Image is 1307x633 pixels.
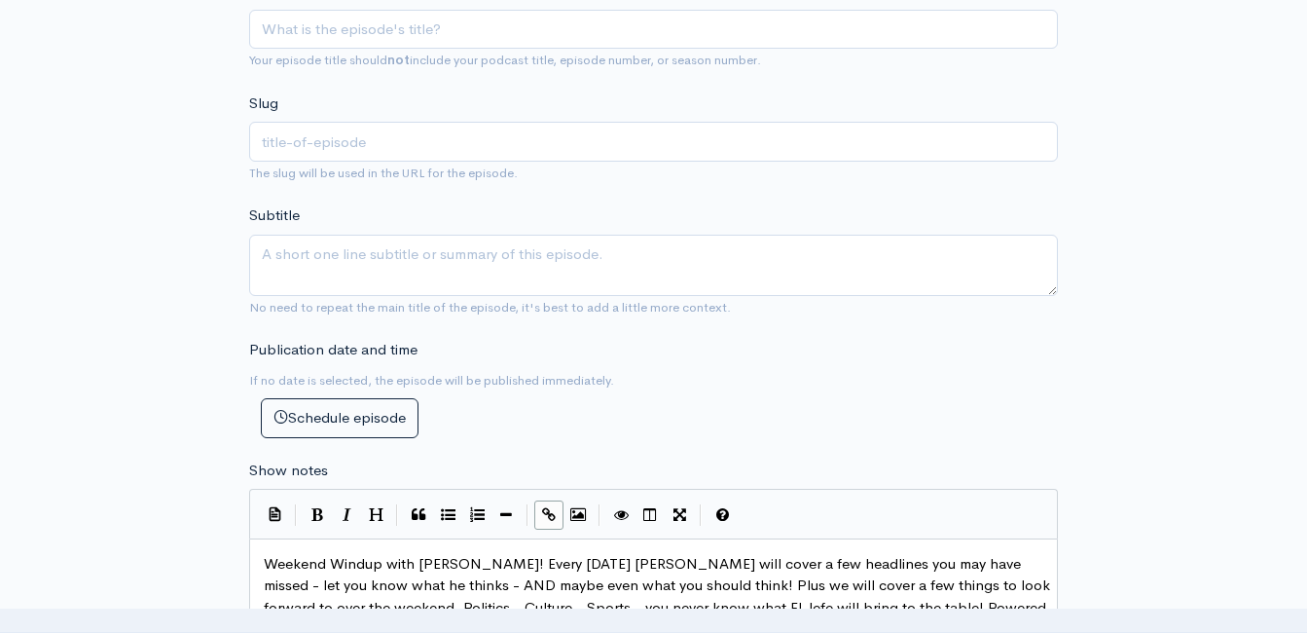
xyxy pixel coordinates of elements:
label: Slug [249,93,278,115]
button: Numbered List [462,501,491,530]
button: Insert Horizontal Line [491,501,521,530]
button: Toggle Preview [606,501,635,530]
button: Create Link [534,501,563,530]
button: Insert Show Notes Template [260,499,289,528]
button: Markdown Guide [708,501,737,530]
small: The slug will be used in the URL for the episode. [249,165,518,181]
button: Bold [303,501,332,530]
small: Your episode title should include your podcast title, episode number, or season number. [249,52,761,68]
label: Show notes [249,460,328,482]
small: If no date is selected, the episode will be published immediately. [249,372,614,389]
i: | [599,504,600,527]
button: Toggle Side by Side [635,501,665,530]
i: | [396,504,398,527]
label: Publication date and time [249,339,418,361]
strong: not [387,52,410,68]
i: | [700,504,702,527]
button: Heading [361,501,390,530]
button: Generic List [433,501,462,530]
i: | [295,504,297,527]
label: Subtitle [249,205,300,227]
button: Quote [404,501,433,530]
button: Insert Image [563,501,593,530]
button: Schedule episode [261,398,418,438]
button: Italic [332,501,361,530]
input: title-of-episode [249,122,1058,162]
small: No need to repeat the main title of the episode, it's best to add a little more context. [249,299,731,316]
button: Toggle Fullscreen [665,501,694,530]
i: | [526,504,528,527]
input: What is the episode's title? [249,10,1058,50]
